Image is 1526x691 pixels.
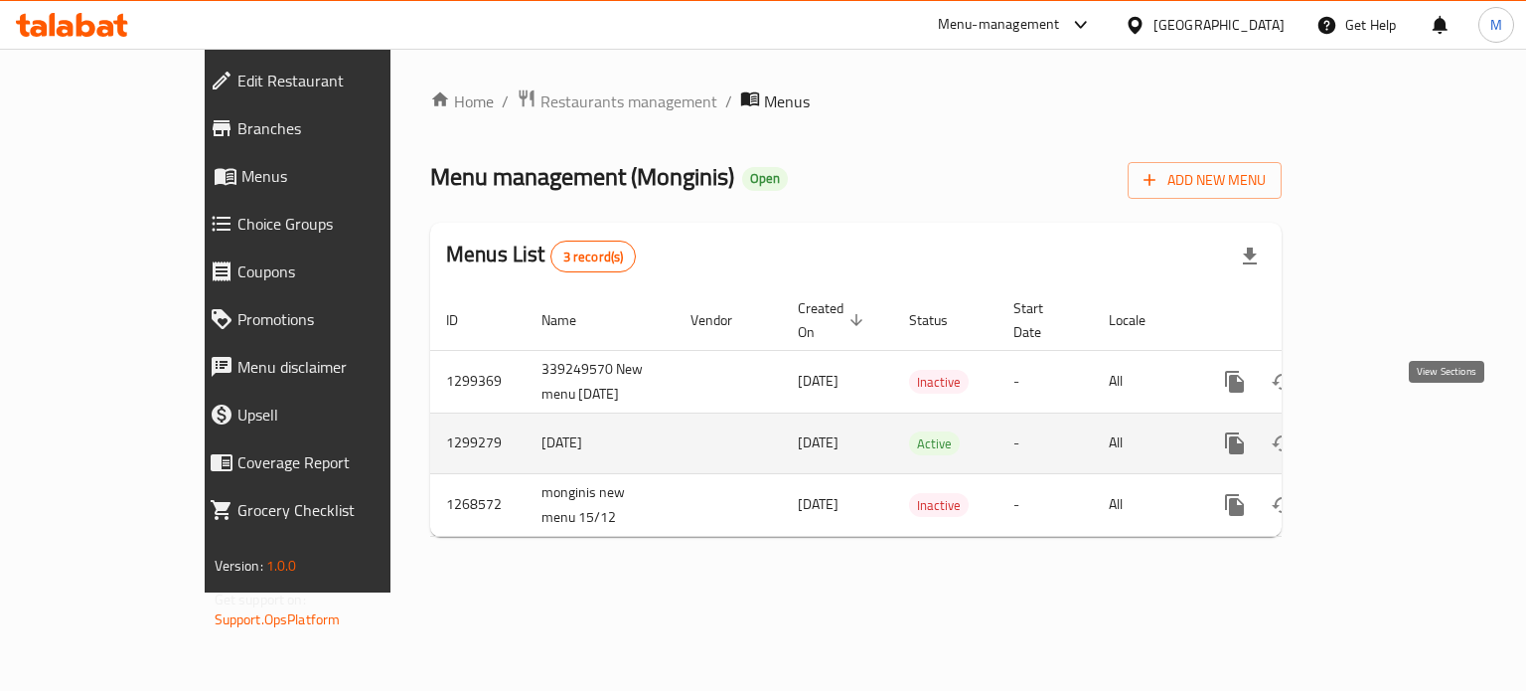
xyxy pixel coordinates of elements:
[1013,296,1069,344] span: Start Date
[237,355,444,379] span: Menu disclaimer
[997,473,1093,536] td: -
[215,553,263,579] span: Version:
[1195,290,1418,351] th: Actions
[1226,233,1274,280] div: Export file
[798,368,839,394] span: [DATE]
[909,493,969,517] div: Inactive
[446,308,484,332] span: ID
[1153,14,1285,36] div: [GEOGRAPHIC_DATA]
[526,413,675,473] td: [DATE]
[194,104,460,152] a: Branches
[215,606,341,632] a: Support.OpsPlatform
[1093,350,1195,413] td: All
[526,473,675,536] td: monginis new menu 15/12
[909,371,969,394] span: Inactive
[1128,162,1282,199] button: Add New Menu
[798,296,869,344] span: Created On
[1259,420,1306,467] button: Change Status
[725,89,732,113] li: /
[194,438,460,486] a: Coverage Report
[1109,308,1171,332] span: Locale
[909,494,969,517] span: Inactive
[237,69,444,92] span: Edit Restaurant
[194,295,460,343] a: Promotions
[1490,14,1502,36] span: M
[430,473,526,536] td: 1268572
[430,154,734,199] span: Menu management ( Monginis )
[237,307,444,331] span: Promotions
[446,240,636,272] h2: Menus List
[237,450,444,474] span: Coverage Report
[237,498,444,522] span: Grocery Checklist
[798,491,839,517] span: [DATE]
[909,432,960,455] span: Active
[237,403,444,427] span: Upsell
[1211,420,1259,467] button: more
[541,308,602,332] span: Name
[997,350,1093,413] td: -
[430,290,1418,537] table: enhanced table
[1259,481,1306,529] button: Change Status
[526,350,675,413] td: 339249570 New menu [DATE]
[194,200,460,248] a: Choice Groups
[551,248,636,266] span: 3 record(s)
[194,248,460,295] a: Coupons
[550,241,637,272] div: Total records count
[430,350,526,413] td: 1299369
[215,587,306,612] span: Get support on:
[764,89,810,113] span: Menus
[742,167,788,191] div: Open
[266,553,297,579] span: 1.0.0
[909,370,969,394] div: Inactive
[938,13,1060,37] div: Menu-management
[194,152,460,200] a: Menus
[194,57,460,104] a: Edit Restaurant
[690,308,758,332] span: Vendor
[430,89,494,113] a: Home
[194,343,460,391] a: Menu disclaimer
[909,432,960,455] div: Active
[430,88,1282,114] nav: breadcrumb
[194,391,460,438] a: Upsell
[430,413,526,473] td: 1299279
[237,116,444,140] span: Branches
[1093,413,1195,473] td: All
[1211,358,1259,406] button: more
[742,170,788,187] span: Open
[1144,168,1266,193] span: Add New Menu
[194,486,460,534] a: Grocery Checklist
[237,212,444,236] span: Choice Groups
[909,308,974,332] span: Status
[237,259,444,283] span: Coupons
[798,430,839,455] span: [DATE]
[1259,358,1306,406] button: Change Status
[1211,481,1259,529] button: more
[540,89,717,113] span: Restaurants management
[502,89,509,113] li: /
[241,164,444,188] span: Menus
[997,413,1093,473] td: -
[517,88,717,114] a: Restaurants management
[1093,473,1195,536] td: All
